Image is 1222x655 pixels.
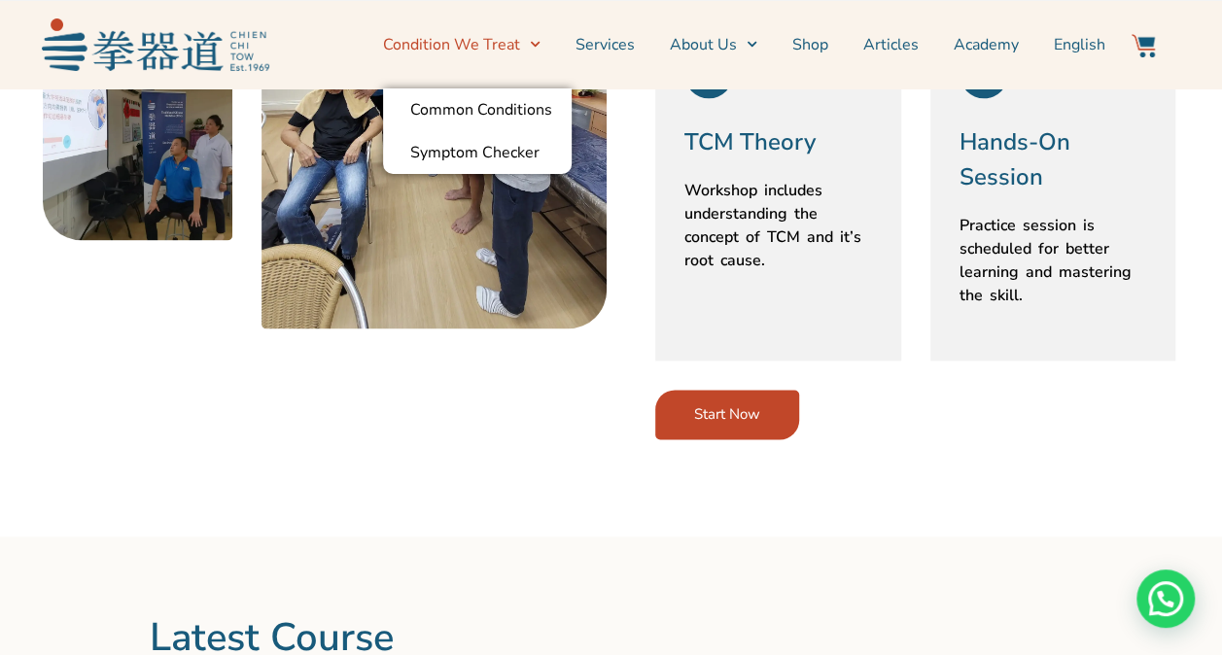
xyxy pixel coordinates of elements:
[694,407,760,422] span: Start Now
[383,88,572,131] a: Common Conditions
[279,20,1105,69] nav: Menu
[960,124,1147,194] h2: Hands-On Session
[792,20,828,69] a: Shop
[1132,34,1155,57] img: Website Icon-03
[1054,33,1105,56] span: English
[954,20,1019,69] a: Academy
[1054,20,1105,69] a: English
[655,390,799,439] a: Start Now
[863,20,919,69] a: Articles
[684,179,872,272] p: Workshop includes understanding the concept of TCM and it’s root cause.
[670,20,757,69] a: About Us
[576,20,635,69] a: Services
[383,20,541,69] a: Condition We Treat
[684,124,872,159] h2: TCM Theory
[383,88,572,174] ul: Condition We Treat
[383,131,572,174] a: Symptom Checker
[960,214,1147,307] p: Practice session is scheduled for better learning and mastering the skill.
